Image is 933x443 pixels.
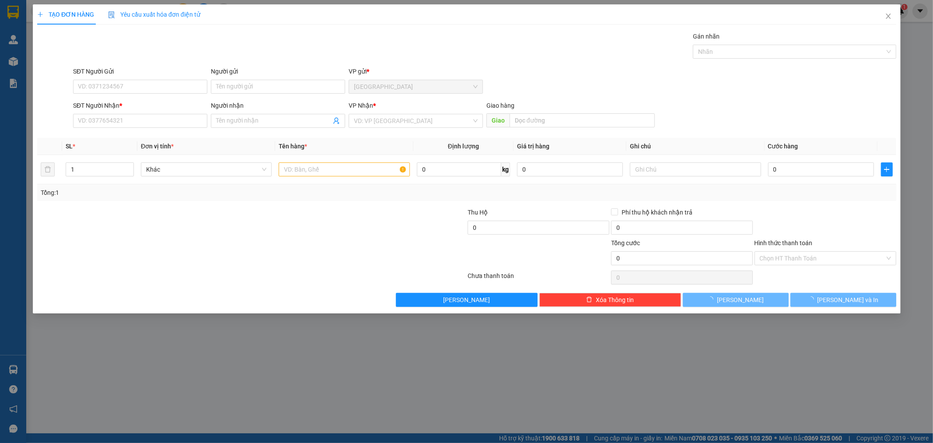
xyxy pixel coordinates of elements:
input: Dọc đường [509,113,655,127]
span: Định lượng [448,143,479,150]
div: Người nhận [211,101,345,110]
div: Người gửi [211,67,345,76]
input: 0 [517,162,623,176]
li: VP Krông Nô [60,62,116,71]
div: Tổng: 1 [41,188,360,197]
span: VP Nhận [349,102,373,109]
th: Ghi chú [626,138,764,155]
span: [PERSON_NAME] [443,295,490,305]
button: [PERSON_NAME] và In [790,293,896,307]
span: Tên hàng [279,143,307,150]
span: delete [586,296,592,303]
span: [PERSON_NAME] và In [817,295,878,305]
span: Thu Hộ [467,209,487,216]
div: Chưa thanh toán [467,271,610,286]
input: Ghi Chú [630,162,761,176]
button: plus [881,162,892,176]
span: Khác [146,163,266,176]
span: loading [807,296,817,302]
button: Close [876,4,900,29]
label: Gán nhãn [693,33,720,40]
span: Đơn vị tính [141,143,174,150]
input: VD: Bàn, Ghế [279,162,409,176]
span: plus [37,11,43,18]
span: Yêu cầu xuất hóa đơn điện tử [108,11,200,18]
div: VP gửi [349,67,483,76]
span: Cước hàng [768,143,798,150]
img: icon [108,11,115,18]
span: Xóa Thông tin [596,295,634,305]
div: SĐT Người Gửi [73,67,207,76]
span: [PERSON_NAME] [717,295,764,305]
span: Sài Gòn [354,80,478,93]
div: SĐT Người Nhận [73,101,207,110]
button: delete [41,162,55,176]
span: Giá trị hàng [517,143,549,150]
label: Hình thức thanh toán [754,239,812,246]
button: [PERSON_NAME] [682,293,788,307]
button: [PERSON_NAME] [396,293,538,307]
li: VP [GEOGRAPHIC_DATA] [4,62,60,91]
span: Phí thu hộ khách nhận trả [618,207,695,217]
span: Tổng cước [611,239,639,246]
span: TẠO ĐƠN HÀNG [37,11,94,18]
span: close [884,13,891,20]
span: user-add [333,117,340,124]
span: plus [881,166,892,173]
li: [PERSON_NAME] ([GEOGRAPHIC_DATA]) [4,4,127,52]
span: Giao [486,113,509,127]
span: Giao hàng [486,102,514,109]
button: deleteXóa Thông tin [539,293,681,307]
span: loading [707,296,717,302]
span: kg [501,162,510,176]
span: SL [66,143,73,150]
